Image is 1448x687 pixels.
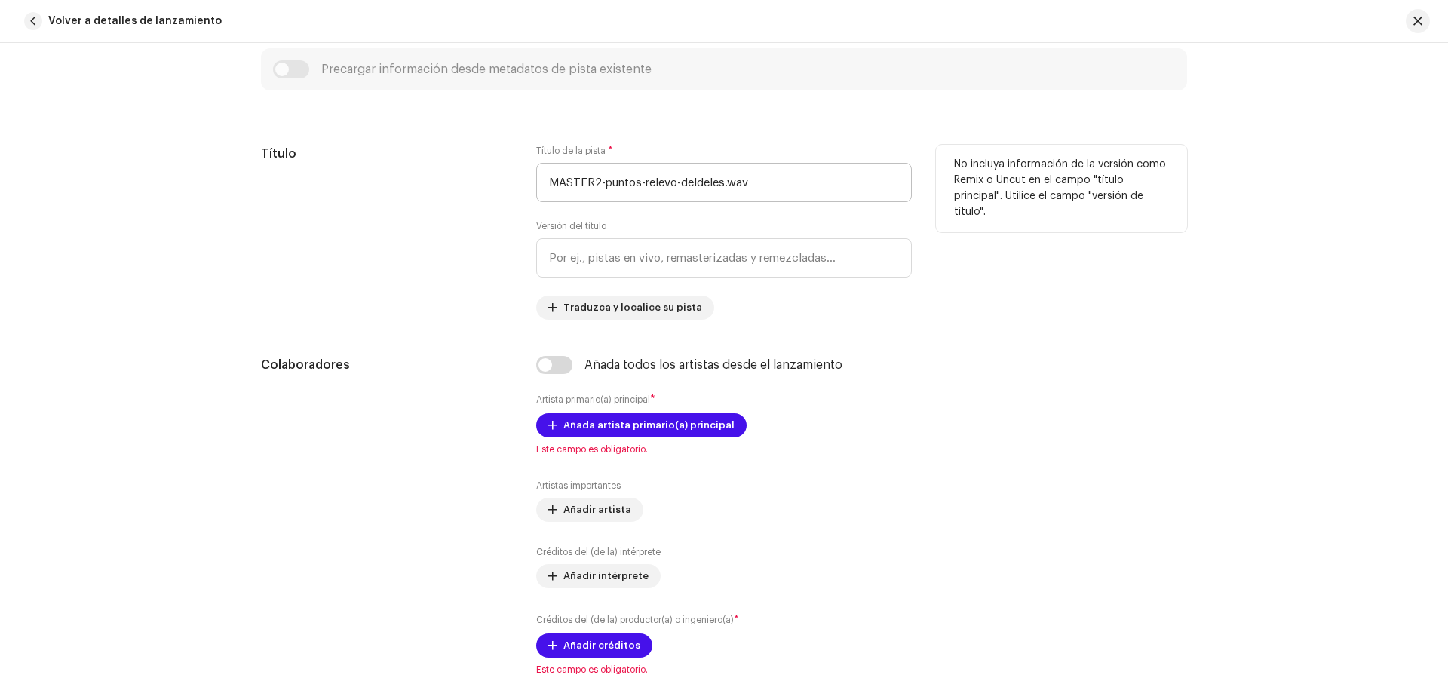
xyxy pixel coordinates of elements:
[536,296,714,320] button: Traduzca y localice su pista
[563,293,702,323] span: Traduzca y localice su pista
[261,356,512,374] h5: Colaboradores
[536,615,734,624] small: Créditos del (de la) productor(a) o ingeniero(a)
[563,630,640,661] span: Añadir créditos
[536,664,912,676] span: Este campo es obligatorio.
[563,495,631,525] span: Añadir artista
[584,359,842,371] div: Añada todos los artistas desde el lanzamiento
[536,238,912,278] input: Por ej., pistas en vivo, remasterizadas y remezcladas...
[536,413,747,437] button: Añada artista primario(a) principal
[536,443,912,455] span: Este campo es obligatorio.
[954,157,1169,220] p: No incluya información de la versión como Remix o Uncut en el campo "título principal". Utilice e...
[536,564,661,588] button: Añadir intérprete
[536,220,606,232] label: Versión del título
[261,145,512,163] h5: Título
[536,145,613,157] label: Título de la pista
[536,633,652,658] button: Añadir créditos
[563,561,649,591] span: Añadir intérprete
[536,498,643,522] button: Añadir artista
[563,410,735,440] span: Añada artista primario(a) principal
[536,546,661,558] label: Créditos del (de la) intérprete
[536,395,650,404] small: Artista primario(a) principal
[536,480,621,492] label: Artistas importantes
[536,163,912,202] input: Ingrese el nombre de la pista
